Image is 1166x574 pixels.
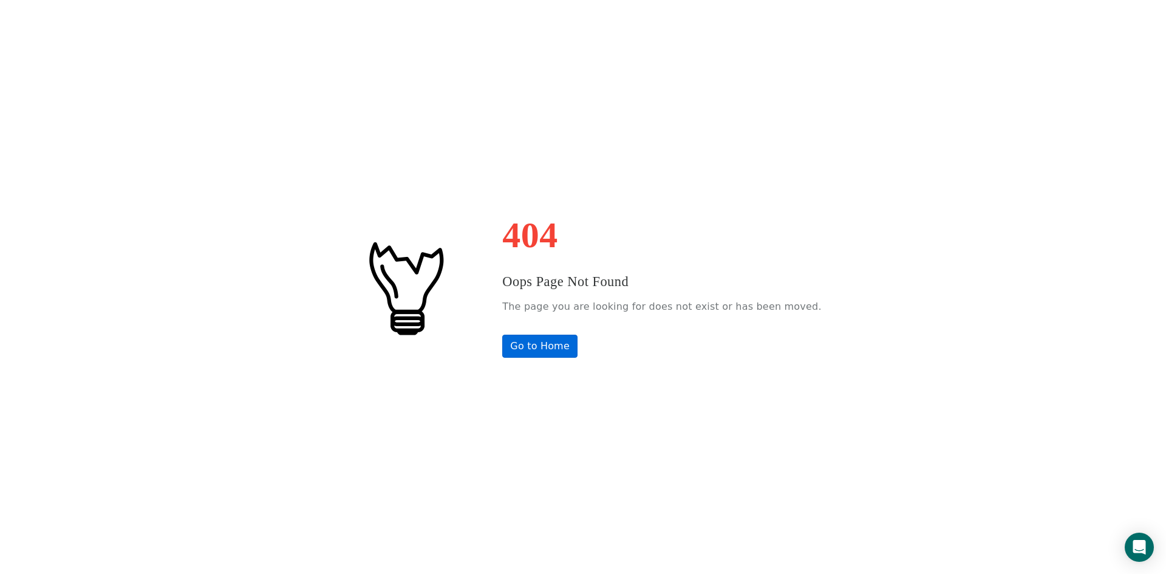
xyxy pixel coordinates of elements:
[502,335,578,358] a: Go to Home
[344,227,466,348] img: #
[502,217,821,253] h1: 404
[502,272,821,292] h3: Oops Page Not Found
[502,298,821,316] p: The page you are looking for does not exist or has been moved.
[1125,533,1154,562] div: Open Intercom Messenger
